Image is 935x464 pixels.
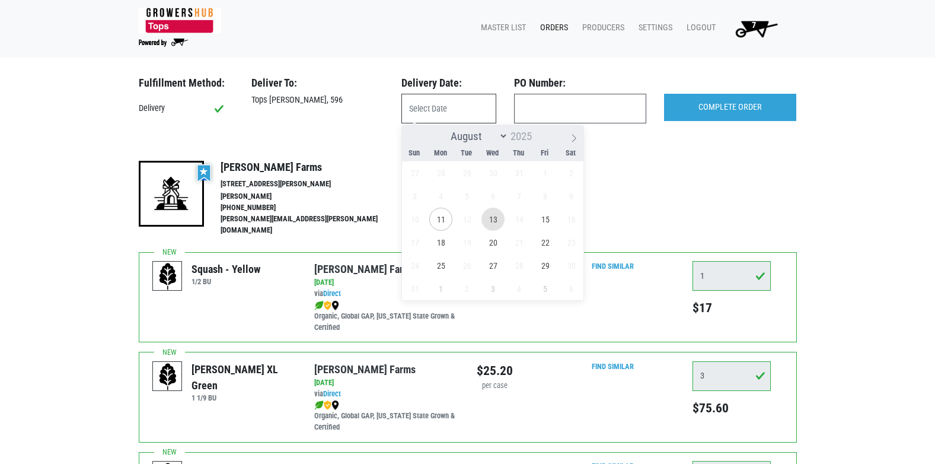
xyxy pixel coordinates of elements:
span: August 12, 2025 [455,208,478,231]
span: July 29, 2025 [455,161,478,185]
span: August 6, 2025 [481,185,505,208]
img: Powered by Big Wheelbarrow [139,39,188,47]
span: August 4, 2025 [429,185,452,208]
span: August 29, 2025 [534,254,557,277]
span: Sun [401,150,427,157]
span: July 31, 2025 [508,161,531,185]
a: [PERSON_NAME] Farms [314,263,416,275]
a: Producers [573,17,629,39]
span: August 23, 2025 [560,231,583,254]
img: Cart [730,17,783,40]
div: Squash - Yellow [192,261,260,277]
img: map_marker-0e94453035b3232a4d21701695807de9.png [331,401,339,410]
span: August 27, 2025 [481,254,505,277]
li: [PHONE_NUMBER] [221,202,403,214]
span: August 16, 2025 [560,208,583,231]
span: August 17, 2025 [403,231,426,254]
span: August 9, 2025 [560,185,583,208]
div: Organic, Global GAP, [US_STATE] State Grown & Certified [314,300,458,333]
h3: Delivery Date: [401,77,496,90]
div: [DATE] [314,277,458,288]
a: Direct [323,289,341,298]
span: September 2, 2025 [455,277,478,300]
select: Month [445,129,508,144]
img: placeholder-variety-43d6402dacf2d531de610a020419775a.svg [153,362,183,392]
span: Fri [532,150,558,157]
span: Tue [454,150,480,157]
span: Wed [480,150,506,157]
span: July 27, 2025 [403,161,426,185]
img: 279edf242af8f9d49a69d9d2afa010fb.png [139,8,221,33]
img: placeholder-variety-43d6402dacf2d531de610a020419775a.svg [153,262,183,291]
img: map_marker-0e94453035b3232a4d21701695807de9.png [331,301,339,310]
h6: 1/2 BU [192,277,260,286]
li: [PERSON_NAME] [221,191,403,202]
input: Qty [693,361,771,391]
a: Settings [629,17,677,39]
div: Tops [PERSON_NAME], 596 [242,94,392,107]
span: August 19, 2025 [455,231,478,254]
span: August 20, 2025 [481,231,505,254]
h4: [PERSON_NAME] Farms [221,161,403,174]
div: Organic, Global GAP, [US_STATE] State Grown & Certified [314,399,458,433]
span: August 30, 2025 [560,254,583,277]
img: leaf-e5c59151409436ccce96b2ca1b28e03c.png [314,401,324,410]
div: via [314,389,458,400]
img: leaf-e5c59151409436ccce96b2ca1b28e03c.png [314,301,324,310]
span: September 4, 2025 [508,277,531,300]
li: [STREET_ADDRESS][PERSON_NAME] [221,179,403,190]
li: [PERSON_NAME][EMAIL_ADDRESS][PERSON_NAME][DOMAIN_NAME] [221,214,403,236]
img: 19-7441ae2ccb79c876ff41c34f3bd0da69.png [139,161,204,226]
img: safety-e55c860ca8c00a9c171001a62a92dabd.png [324,401,331,410]
div: via [314,288,458,300]
input: Qty [693,261,771,291]
h5: $17 [693,300,771,316]
span: August 11, 2025 [429,208,452,231]
span: August 3, 2025 [403,185,426,208]
h3: Fulfillment Method: [139,77,234,90]
span: August 8, 2025 [534,185,557,208]
span: September 5, 2025 [534,277,557,300]
span: September 1, 2025 [429,277,452,300]
input: Select Date [401,94,496,123]
a: Master List [471,17,531,39]
span: August 10, 2025 [403,208,426,231]
a: 7 [720,17,787,40]
a: Find Similar [592,362,634,371]
span: August 28, 2025 [508,254,531,277]
span: August 7, 2025 [508,185,531,208]
span: August 25, 2025 [429,254,452,277]
h3: Deliver To: [251,77,384,90]
span: August 31, 2025 [403,277,426,300]
span: Thu [506,150,532,157]
a: Find Similar [592,262,634,271]
a: Direct [323,389,341,398]
span: August 21, 2025 [508,231,531,254]
span: September 3, 2025 [481,277,505,300]
span: Sat [558,150,584,157]
span: August 5, 2025 [455,185,478,208]
h5: $75.60 [693,401,771,416]
span: July 30, 2025 [481,161,505,185]
div: [PERSON_NAME] XL Green [192,361,296,393]
div: $25.20 [477,361,513,380]
h6: 1 1/9 BU [192,393,296,402]
span: July 28, 2025 [429,161,452,185]
span: August 15, 2025 [534,208,557,231]
h3: PO Number: [514,77,646,90]
span: August 18, 2025 [429,231,452,254]
div: per case [477,380,513,392]
span: August 22, 2025 [534,231,557,254]
a: [PERSON_NAME] Farms [314,363,416,376]
a: Logout [677,17,720,39]
span: August 26, 2025 [455,254,478,277]
span: August 1, 2025 [534,161,557,185]
span: August 14, 2025 [508,208,531,231]
span: August 2, 2025 [560,161,583,185]
input: COMPLETE ORDER [664,94,796,121]
span: August 13, 2025 [481,208,505,231]
span: August 24, 2025 [403,254,426,277]
a: Orders [531,17,573,39]
span: 7 [752,20,756,30]
span: September 6, 2025 [560,277,583,300]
